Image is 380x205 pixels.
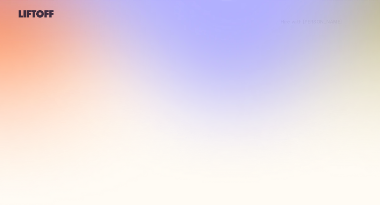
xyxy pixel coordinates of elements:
span: w [213,61,226,81]
span: a [233,81,241,100]
span: n [133,61,143,81]
span: k [242,61,252,81]
span: i [252,61,256,81]
span: i [129,61,133,81]
span: f [159,81,165,100]
span: l [181,81,185,100]
span: e [165,81,173,100]
span: i [118,61,122,81]
span: u [207,81,217,100]
span: n [188,61,198,81]
span: a [141,81,149,100]
span: . [251,81,255,100]
span: n [257,61,266,81]
span: g [144,61,153,81]
a: Hire with [PERSON_NAME] [274,16,347,28]
p: Find incredible people, through trusted connections. [9,107,371,115]
span: n [241,81,251,100]
span: a [156,61,165,81]
span: r [235,61,242,81]
p: Hire with [PERSON_NAME] [280,18,342,25]
span: t [125,81,131,100]
span: s [186,81,193,100]
span: r [122,61,129,81]
span: g [266,61,276,81]
span: m [217,81,233,100]
span: t [207,61,212,81]
span: e [173,81,181,100]
span: e [199,61,207,81]
span: H [104,61,117,81]
span: t [149,81,155,100]
span: o [226,61,235,81]
span: h [197,81,207,100]
span: n [165,61,175,81]
span: h [131,81,141,100]
span: d [175,61,185,81]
